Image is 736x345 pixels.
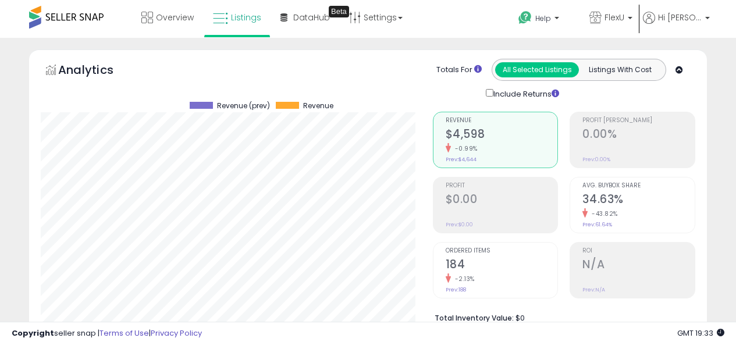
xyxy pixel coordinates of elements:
div: Tooltip anchor [329,6,349,17]
button: All Selected Listings [495,62,579,77]
small: -0.99% [451,144,478,153]
span: Hi [PERSON_NAME] [658,12,702,23]
span: Overview [156,12,194,23]
i: Get Help [518,10,532,25]
small: Prev: N/A [582,286,605,293]
span: Avg. Buybox Share [582,183,695,189]
span: Revenue [303,102,333,110]
span: 2025-10-13 19:33 GMT [677,328,724,339]
span: DataHub [293,12,330,23]
h2: N/A [582,258,695,273]
h2: $0.00 [446,193,558,208]
small: Prev: 61.64% [582,221,612,228]
span: Ordered Items [446,248,558,254]
span: Profit [PERSON_NAME] [582,118,695,124]
div: Totals For [436,65,482,76]
span: Revenue [446,118,558,124]
button: Listings With Cost [578,62,662,77]
span: Listings [231,12,261,23]
a: Privacy Policy [151,328,202,339]
small: Prev: 188 [446,286,466,293]
small: Prev: 0.00% [582,156,610,163]
small: -43.82% [588,209,618,218]
h5: Analytics [58,62,136,81]
h2: 184 [446,258,558,273]
li: $0 [435,310,687,324]
a: Hi [PERSON_NAME] [643,12,710,38]
h2: 0.00% [582,127,695,143]
a: Help [509,2,579,38]
span: Help [535,13,551,23]
div: seller snap | | [12,328,202,339]
span: Revenue (prev) [217,102,270,110]
a: Terms of Use [99,328,149,339]
small: Prev: $0.00 [446,221,473,228]
h2: 34.63% [582,193,695,208]
span: Profit [446,183,558,189]
h2: $4,598 [446,127,558,143]
small: -2.13% [451,275,475,283]
div: Include Returns [477,87,573,100]
small: Prev: $4,644 [446,156,477,163]
span: FlexU [605,12,624,23]
span: ROI [582,248,695,254]
strong: Copyright [12,328,54,339]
